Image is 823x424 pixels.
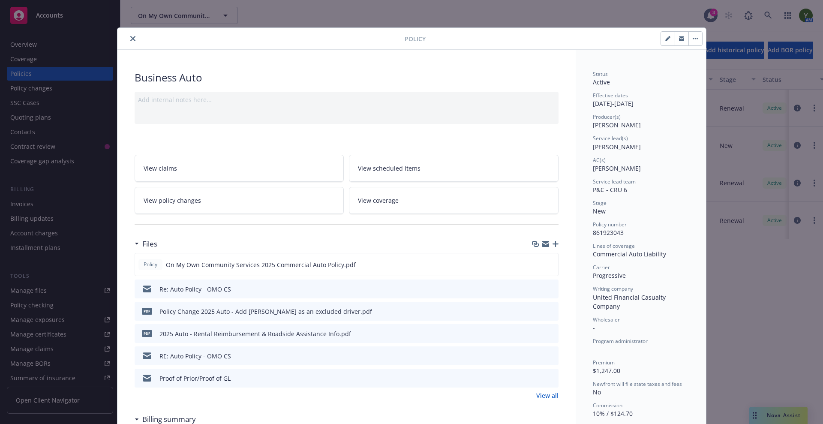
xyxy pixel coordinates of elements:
span: No [593,388,601,396]
a: View policy changes [135,187,344,214]
button: download file [533,260,540,269]
span: Program administrator [593,337,648,345]
span: On My Own Community Services 2025 Commercial Auto Policy.pdf [166,260,356,269]
span: 861923043 [593,229,624,237]
span: Policy [142,261,159,268]
span: Service lead team [593,178,636,185]
button: download file [534,352,541,361]
h3: Files [142,238,157,250]
span: Service lead(s) [593,135,628,142]
span: Policy number [593,221,627,228]
span: $1,247.00 [593,367,620,375]
span: Writing company [593,285,633,292]
span: [PERSON_NAME] [593,164,641,172]
button: download file [534,307,541,316]
button: preview file [547,307,555,316]
button: download file [534,329,541,338]
button: preview file [547,285,555,294]
span: 10% / $124.70 [593,409,633,418]
button: preview file [547,352,555,361]
span: Progressive [593,271,626,280]
a: View claims [135,155,344,182]
div: Files [135,238,157,250]
div: Proof of Prior/Proof of GL [159,374,231,383]
span: View policy changes [144,196,201,205]
a: View scheduled items [349,155,559,182]
div: Re: Auto Policy - OMO CS [159,285,231,294]
span: pdf [142,330,152,337]
div: RE: Auto Policy - OMO CS [159,352,231,361]
button: preview file [547,374,555,383]
span: Wholesaler [593,316,620,323]
span: United Financial Casualty Company [593,293,667,310]
span: Premium [593,359,615,366]
button: download file [534,285,541,294]
div: 2025 Auto - Rental Reimbursement & Roadside Assistance Info.pdf [159,329,351,338]
span: Effective dates [593,92,628,99]
a: View coverage [349,187,559,214]
span: Status [593,70,608,78]
span: AC(s) [593,156,606,164]
span: View scheduled items [358,164,421,173]
span: - [593,345,595,353]
span: [PERSON_NAME] [593,143,641,151]
span: View claims [144,164,177,173]
div: Add internal notes here... [138,95,555,104]
span: - [593,324,595,332]
button: preview file [547,260,555,269]
span: New [593,207,606,215]
span: Lines of coverage [593,242,635,250]
div: [DATE] - [DATE] [593,92,689,108]
button: preview file [547,329,555,338]
button: close [128,33,138,44]
span: Newfront will file state taxes and fees [593,380,682,388]
span: [PERSON_NAME] [593,121,641,129]
span: Carrier [593,264,610,271]
button: download file [534,374,541,383]
div: Commercial Auto Liability [593,250,689,259]
span: Producer(s) [593,113,621,120]
span: pdf [142,308,152,314]
div: Policy Change 2025 Auto - Add [PERSON_NAME] as an excluded driver.pdf [159,307,372,316]
div: Business Auto [135,70,559,85]
a: View all [536,391,559,400]
span: Policy [405,34,426,43]
span: Stage [593,199,607,207]
span: Commission [593,402,622,409]
span: View coverage [358,196,399,205]
span: P&C - CRU 6 [593,186,627,194]
span: Active [593,78,610,86]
